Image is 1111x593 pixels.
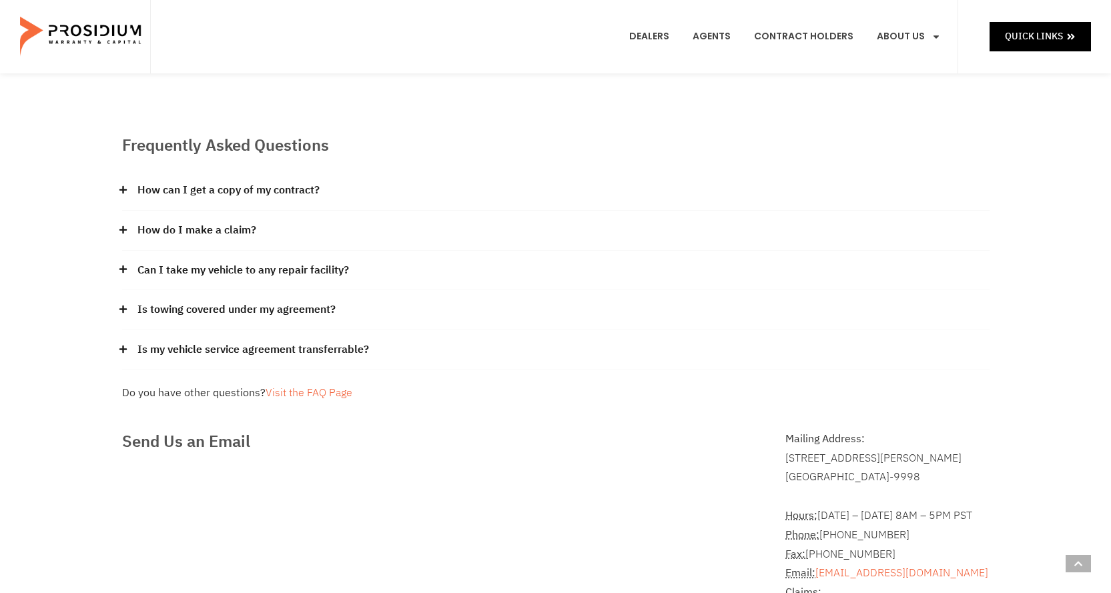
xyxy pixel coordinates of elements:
b: Mailing Address: [785,431,865,447]
strong: Email: [785,565,815,581]
a: Is my vehicle service agreement transferrable? [137,340,369,360]
a: [EMAIL_ADDRESS][DOMAIN_NAME] [815,565,988,581]
a: Visit the FAQ Page [266,385,352,401]
a: Is towing covered under my agreement? [137,300,336,320]
div: Can I take my vehicle to any repair facility? [122,251,990,291]
h2: Send Us an Email [122,430,759,454]
a: Can I take my vehicle to any repair facility? [137,261,349,280]
strong: Phone: [785,527,819,543]
div: [GEOGRAPHIC_DATA]-9998 [785,468,989,487]
abbr: Email Address [785,565,815,581]
div: Is towing covered under my agreement? [122,290,990,330]
a: Quick Links [990,22,1091,51]
a: Dealers [619,12,679,61]
nav: Menu [619,12,951,61]
div: How can I get a copy of my contract? [122,171,990,211]
strong: Hours: [785,508,817,524]
abbr: Phone Number [785,527,819,543]
strong: Fax: [785,546,805,562]
abbr: Hours [785,508,817,524]
h2: Frequently Asked Questions [122,133,990,157]
span: Quick Links [1005,28,1063,45]
a: How can I get a copy of my contract? [137,181,320,200]
div: [STREET_ADDRESS][PERSON_NAME] [785,449,989,468]
div: Is my vehicle service agreement transferrable? [122,330,990,370]
a: Agents [683,12,741,61]
a: About Us [867,12,951,61]
div: How do I make a claim? [122,211,990,251]
a: How do I make a claim? [137,221,256,240]
a: Contract Holders [744,12,863,61]
abbr: Fax [785,546,805,562]
div: Do you have other questions? [122,384,990,403]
